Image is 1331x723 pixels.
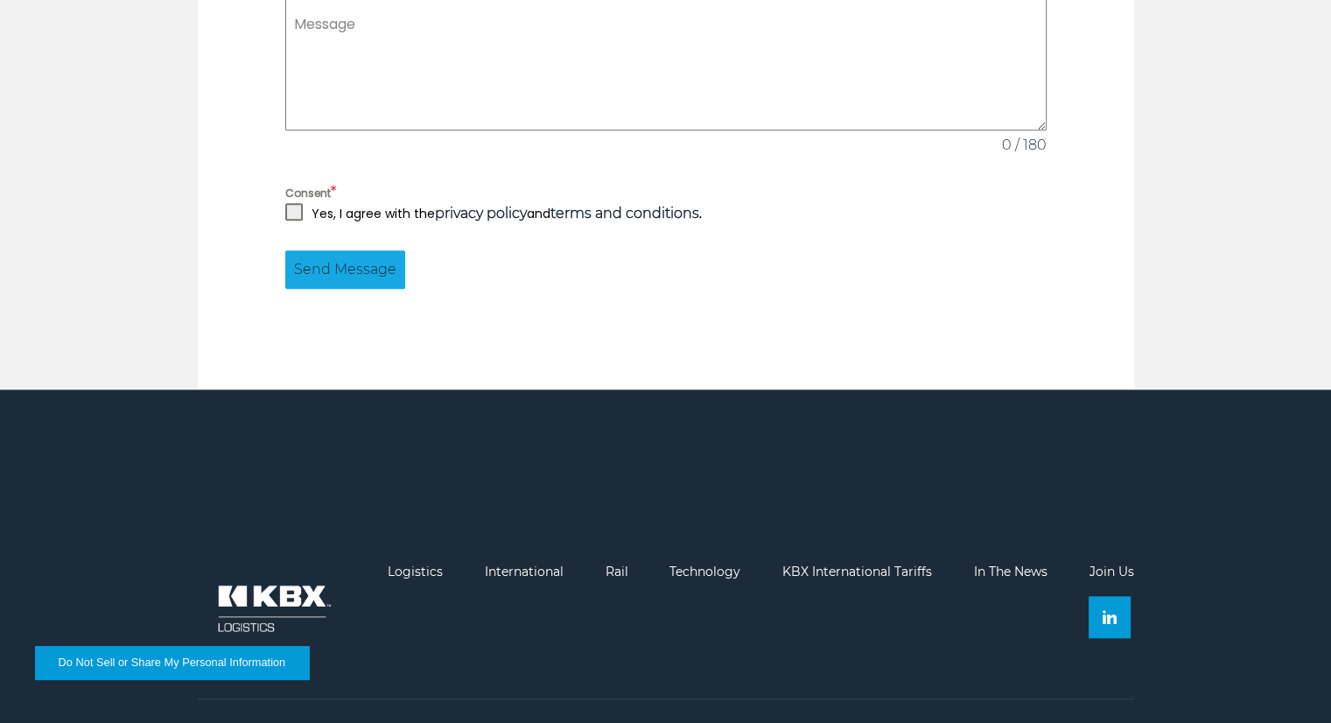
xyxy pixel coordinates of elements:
a: privacy policy [435,205,527,221]
p: Yes, I agree with the and [312,203,702,224]
a: Rail [606,564,628,579]
a: Logistics [388,564,443,579]
a: KBX International Tariffs [782,564,932,579]
button: Do Not Sell or Share My Personal Information [35,646,309,679]
a: In The News [974,564,1047,579]
button: Send Message [285,250,405,289]
label: Consent [285,182,1047,203]
span: Send Message [294,259,396,280]
a: International [485,564,564,579]
a: terms and conditions [550,205,699,221]
span: 0 / 180 [1002,135,1047,156]
img: kbx logo [198,565,347,652]
a: Technology [669,564,740,579]
strong: . [550,205,702,222]
img: Linkedin [1103,610,1117,624]
a: Join Us [1089,564,1133,579]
